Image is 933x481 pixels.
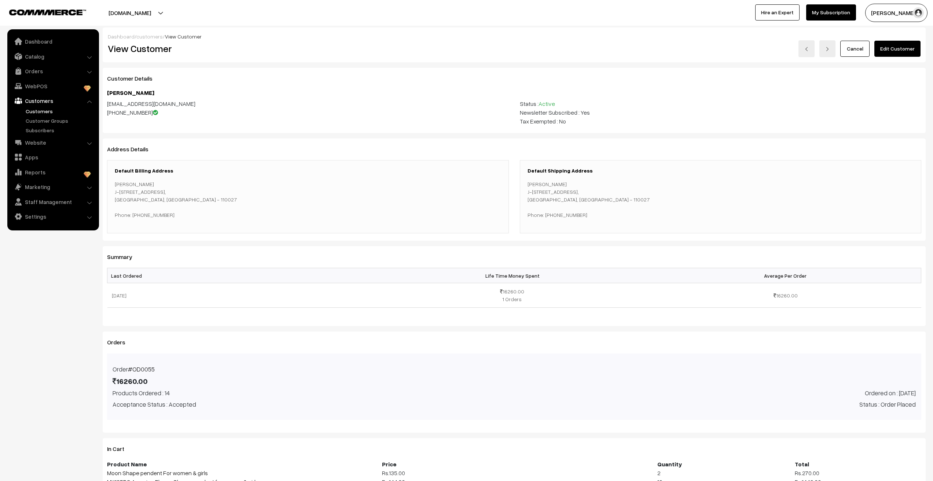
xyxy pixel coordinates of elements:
b: Price [382,460,397,468]
td: 16260.00 [650,283,921,308]
a: Website [9,136,96,149]
span: Acceptance Status : Accepted [113,400,196,409]
span: Active [539,100,555,107]
a: Marketing [9,180,96,193]
td: 16260.00 1 Orders [379,283,650,308]
img: COMMMERCE [9,10,86,15]
div: Status : Newsletter Subscribed : Yes Tax Exempted : No [514,99,927,126]
a: #OD0055 [128,365,155,373]
button: [DOMAIN_NAME] [83,4,177,22]
td: [DATE] [107,283,379,308]
span: Summary [107,253,141,260]
p: [PERSON_NAME] J-[STREET_ADDRESS], [GEOGRAPHIC_DATA], [GEOGRAPHIC_DATA] - 110027 Phone: [PHONE_NUM... [528,180,914,219]
span: Products Ordered : 14 [113,388,170,398]
a: WebPOS [9,79,96,93]
span: Orders [107,338,134,346]
span: View Customer [165,33,202,40]
div: 2 [652,469,789,477]
div: [EMAIL_ADDRESS][DOMAIN_NAME] [107,99,509,108]
span: 270.00 [802,469,819,477]
img: left-arrow.png [804,47,809,51]
div: / / [108,33,921,40]
a: Customers [24,107,96,115]
h4: [PERSON_NAME] [107,89,921,96]
a: My Subscription [806,4,856,21]
a: Catalog [9,50,96,63]
img: user [913,7,924,18]
a: Cancel [840,41,870,57]
p: [PERSON_NAME] J-[STREET_ADDRESS], [GEOGRAPHIC_DATA], [GEOGRAPHIC_DATA] - 110027 Phone: [PHONE_NUM... [115,180,501,219]
b: Quantity [657,460,682,468]
a: Customers [9,94,96,107]
div: [PHONE_NUMBER] [107,108,509,117]
a: Orders [9,64,96,78]
a: Hire an Expert [755,4,800,21]
b: Product Name [107,460,147,468]
img: right-arrow.png [825,47,830,51]
a: Staff Management [9,195,96,208]
button: [PERSON_NAME] [865,4,928,22]
a: customers [136,33,163,40]
span: 135.00 [389,469,405,477]
h2: View Customer [108,43,509,54]
a: Moon Shape pendent For women & girls [107,469,208,477]
th: Average Per Order [650,268,921,283]
span: Ordered on : [DATE] [865,388,916,398]
th: Life Time Money Spent [379,268,650,283]
div: Rs. [789,469,927,477]
div: Rs. [376,469,651,477]
a: Customer Groups [24,117,96,125]
a: Subscribers [24,126,96,134]
a: Edit Customer [874,41,921,57]
a: Reports [9,166,96,179]
span: 16260.00 [113,375,148,386]
a: Dashboard [108,33,135,40]
th: Last Ordered [107,268,379,283]
b: Total [795,460,809,468]
a: Settings [9,210,96,223]
h3: Default Billing Address [115,168,501,174]
a: Dashboard [9,35,96,48]
span: Address Details [107,145,157,153]
span: Customer Details [107,75,161,82]
a: COMMMERCE [9,7,73,16]
span: In Cart [107,445,133,452]
span: Status : Order Placed [859,400,916,409]
h3: Default Shipping Address [528,168,914,174]
a: Apps [9,151,96,164]
span: Order [113,365,155,374]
